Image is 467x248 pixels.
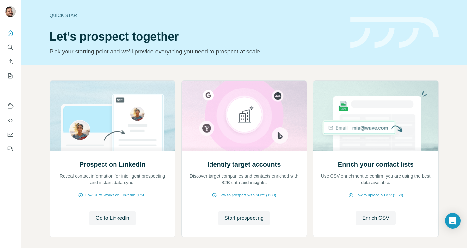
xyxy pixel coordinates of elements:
button: Feedback [5,143,16,155]
h2: Identify target accounts [208,160,281,169]
h1: Let’s prospect together [50,30,342,43]
button: Dashboard [5,129,16,140]
img: Enrich your contact lists [313,81,439,151]
button: My lists [5,70,16,82]
button: Enrich CSV [5,56,16,67]
p: Use CSV enrichment to confirm you are using the best data available. [320,173,432,186]
p: Discover target companies and contacts enriched with B2B data and insights. [188,173,300,186]
span: Start prospecting [224,214,264,222]
button: Search [5,41,16,53]
img: Prospect on LinkedIn [50,81,175,151]
p: Pick your starting point and we’ll provide everything you need to prospect at scale. [50,47,342,56]
button: Enrich CSV [356,211,396,225]
button: Use Surfe on LinkedIn [5,100,16,112]
button: Start prospecting [218,211,270,225]
span: How to prospect with Surfe (1:30) [218,192,276,198]
h2: Enrich your contact lists [338,160,413,169]
span: Enrich CSV [362,214,389,222]
img: Avatar [5,6,16,17]
div: Quick start [50,12,342,18]
span: Go to LinkedIn [95,214,129,222]
span: How to upload a CSV (2:59) [355,192,403,198]
button: Quick start [5,27,16,39]
img: banner [350,17,439,48]
button: Use Surfe API [5,114,16,126]
h2: Prospect on LinkedIn [79,160,145,169]
span: How Surfe works on LinkedIn (1:58) [85,192,147,198]
img: Identify target accounts [181,81,307,151]
button: Go to LinkedIn [89,211,136,225]
p: Reveal contact information for intelligent prospecting and instant data sync. [56,173,169,186]
div: Open Intercom Messenger [445,213,461,229]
